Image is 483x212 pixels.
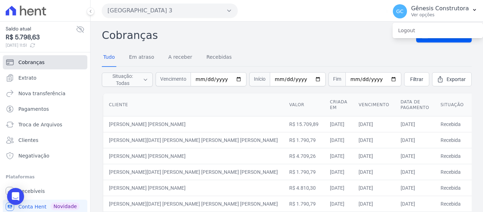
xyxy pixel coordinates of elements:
[18,59,45,66] span: Cobranças
[7,188,24,205] div: Open Intercom Messenger
[106,73,139,87] span: Situação: Todas
[324,132,353,148] td: [DATE]
[18,105,49,113] span: Pagamentos
[284,148,324,164] td: R$ 4.709,26
[18,121,62,128] span: Troca de Arquivos
[328,72,345,86] span: Fim
[18,74,36,81] span: Extrato
[395,180,435,196] td: [DATE]
[3,118,87,132] a: Troca de Arquivos
[284,116,324,132] td: R$ 15.709,89
[411,5,469,12] p: Gênesis Construtora
[395,164,435,180] td: [DATE]
[102,4,238,18] button: [GEOGRAPHIC_DATA] 3
[387,1,483,21] button: GC Gênesis Construtora Ver opções
[395,132,435,148] td: [DATE]
[395,93,435,116] th: Data de pagamento
[395,116,435,132] td: [DATE]
[353,93,395,116] th: Vencimento
[435,164,472,180] td: Recebida
[3,102,87,116] a: Pagamentos
[284,132,324,148] td: R$ 1.790,79
[353,132,395,148] td: [DATE]
[103,132,284,148] td: [PERSON_NAME][DATE] [PERSON_NAME] [PERSON_NAME] [PERSON_NAME]
[395,196,435,212] td: [DATE]
[103,148,284,164] td: [PERSON_NAME] [PERSON_NAME]
[3,71,87,85] a: Extrato
[249,72,270,86] span: Início
[435,180,472,196] td: Recebida
[3,86,87,101] a: Nova transferência
[353,148,395,164] td: [DATE]
[284,196,324,212] td: R$ 1.790,79
[324,116,353,132] td: [DATE]
[103,180,284,196] td: [PERSON_NAME] [PERSON_NAME]
[128,48,156,67] a: Em atraso
[18,90,65,97] span: Nova transferência
[103,116,284,132] td: [PERSON_NAME] [PERSON_NAME]
[3,55,87,69] a: Cobranças
[324,196,353,212] td: [DATE]
[435,148,472,164] td: Recebida
[324,180,353,196] td: [DATE]
[324,164,353,180] td: [DATE]
[353,164,395,180] td: [DATE]
[3,133,87,147] a: Clientes
[435,196,472,212] td: Recebida
[435,116,472,132] td: Recebida
[156,72,191,86] span: Vencimento
[18,137,38,144] span: Clientes
[324,93,353,116] th: Criada em
[435,93,472,116] th: Situação
[18,152,50,159] span: Negativação
[353,196,395,212] td: [DATE]
[396,9,403,14] span: GC
[447,76,466,83] span: Exportar
[102,73,153,87] button: Situação: Todas
[324,148,353,164] td: [DATE]
[435,132,472,148] td: Recebida
[103,164,284,180] td: [PERSON_NAME][DATE] [PERSON_NAME] [PERSON_NAME] [PERSON_NAME]
[102,48,116,67] a: Tudo
[432,72,472,86] a: Exportar
[404,72,429,86] a: Filtrar
[102,27,416,43] h2: Cobranças
[3,184,87,198] a: Recebíveis
[6,173,85,181] div: Plataformas
[205,48,233,67] a: Recebidas
[284,164,324,180] td: R$ 1.790,79
[18,203,46,210] span: Conta Hent
[411,12,469,18] p: Ver opções
[284,180,324,196] td: R$ 4.810,30
[103,196,284,212] td: [PERSON_NAME][DATE] [PERSON_NAME] [PERSON_NAME] [PERSON_NAME]
[395,148,435,164] td: [DATE]
[3,149,87,163] a: Negativação
[353,180,395,196] td: [DATE]
[167,48,194,67] a: A receber
[392,24,483,37] a: Logout
[6,33,76,42] span: R$ 5.798,63
[410,76,423,83] span: Filtrar
[353,116,395,132] td: [DATE]
[6,25,76,33] span: Saldo atual
[18,188,45,195] span: Recebíveis
[103,93,284,116] th: Cliente
[284,93,324,116] th: Valor
[6,42,76,48] span: [DATE] 11:51
[51,202,80,210] span: Novidade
